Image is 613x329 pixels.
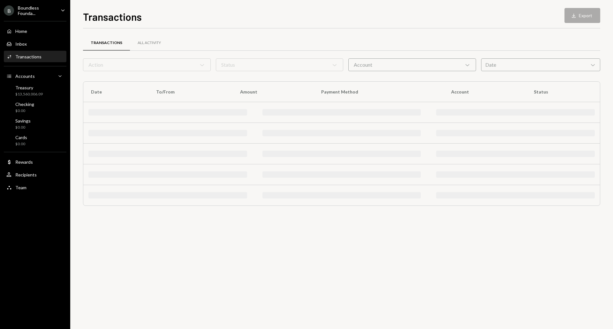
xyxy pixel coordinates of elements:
div: Rewards [15,159,33,165]
div: Transactions [15,54,42,59]
div: Savings [15,118,31,123]
a: Transactions [83,35,130,51]
th: Payment Method [314,82,444,102]
a: Checking$0.00 [4,100,66,115]
div: Team [15,185,26,190]
div: $0.00 [15,108,34,114]
div: $0.00 [15,125,31,130]
th: To/From [148,82,232,102]
div: Transactions [91,40,122,46]
div: Home [15,28,27,34]
div: Accounts [15,73,35,79]
a: Accounts [4,70,66,82]
th: Amount [232,82,314,102]
th: Status [526,82,600,102]
a: Recipients [4,169,66,180]
div: All Activity [138,40,161,46]
div: B [4,5,14,16]
div: Boundless Founda... [18,5,56,16]
div: $13,560,006.09 [15,92,43,97]
div: Cards [15,135,27,140]
div: $0.00 [15,141,27,147]
div: Recipients [15,172,37,177]
th: Date [83,82,148,102]
div: Checking [15,101,34,107]
th: Account [443,82,526,102]
a: Transactions [4,51,66,62]
a: Rewards [4,156,66,168]
a: All Activity [130,35,169,51]
a: Inbox [4,38,66,49]
div: Date [481,58,600,71]
div: Inbox [15,41,27,47]
div: Treasury [15,85,43,90]
div: Account [348,58,476,71]
h1: Transactions [83,10,142,23]
a: Home [4,25,66,37]
a: Team [4,182,66,193]
a: Treasury$13,560,006.09 [4,83,66,98]
a: Cards$0.00 [4,133,66,148]
a: Savings$0.00 [4,116,66,131]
